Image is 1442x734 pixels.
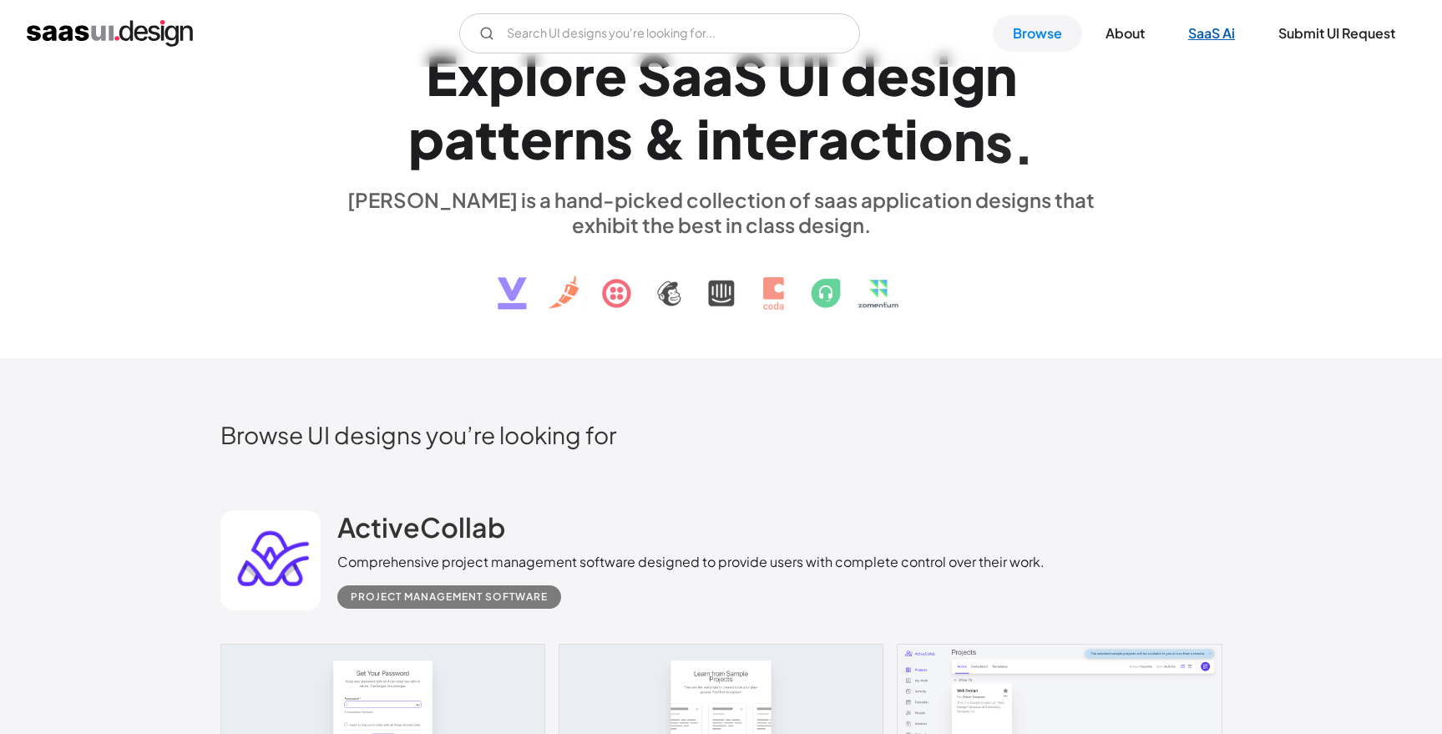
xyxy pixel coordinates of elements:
div: & [643,106,686,170]
div: o [539,43,574,107]
div: i [937,43,951,107]
div: a [702,43,733,107]
div: n [711,106,742,170]
h2: ActiveCollab [337,510,505,544]
div: e [595,43,627,107]
a: About [1085,15,1165,52]
a: Browse [993,15,1082,52]
div: n [985,43,1017,107]
div: o [918,107,954,171]
div: i [696,106,711,170]
div: S [637,43,671,107]
div: Comprehensive project management software designed to provide users with complete control over th... [337,552,1045,572]
div: . [1013,112,1035,176]
div: r [553,106,574,170]
div: s [605,106,633,170]
a: SaaS Ai [1168,15,1255,52]
div: l [524,43,539,107]
div: r [797,106,818,170]
div: x [458,43,488,107]
div: a [818,106,849,170]
div: S [733,43,767,107]
div: g [951,43,985,107]
div: a [671,43,702,107]
div: n [954,109,985,173]
div: e [765,106,797,170]
div: E [426,43,458,107]
div: t [742,106,765,170]
div: i [904,107,918,171]
input: Search UI designs you're looking for... [459,13,860,53]
div: p [488,43,524,107]
a: Submit UI Request [1258,15,1415,52]
form: Email Form [459,13,860,53]
h1: Explore SaaS UI design patterns & interactions. [337,43,1106,171]
div: a [444,106,475,170]
div: n [574,106,605,170]
div: e [877,43,909,107]
div: c [849,106,882,170]
h2: Browse UI designs you’re looking for [220,420,1222,449]
div: t [475,106,498,170]
div: d [841,43,877,107]
div: e [520,106,553,170]
div: t [498,106,520,170]
div: t [882,106,904,170]
div: p [408,106,444,170]
div: s [909,43,937,107]
div: U [777,43,816,107]
img: text, icon, saas logo [468,237,974,324]
div: [PERSON_NAME] is a hand-picked collection of saas application designs that exhibit the best in cl... [337,187,1106,237]
a: home [27,20,193,47]
div: I [816,43,831,107]
div: s [985,109,1013,174]
a: ActiveCollab [337,510,505,552]
div: Project Management Software [351,587,548,607]
div: r [574,43,595,107]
